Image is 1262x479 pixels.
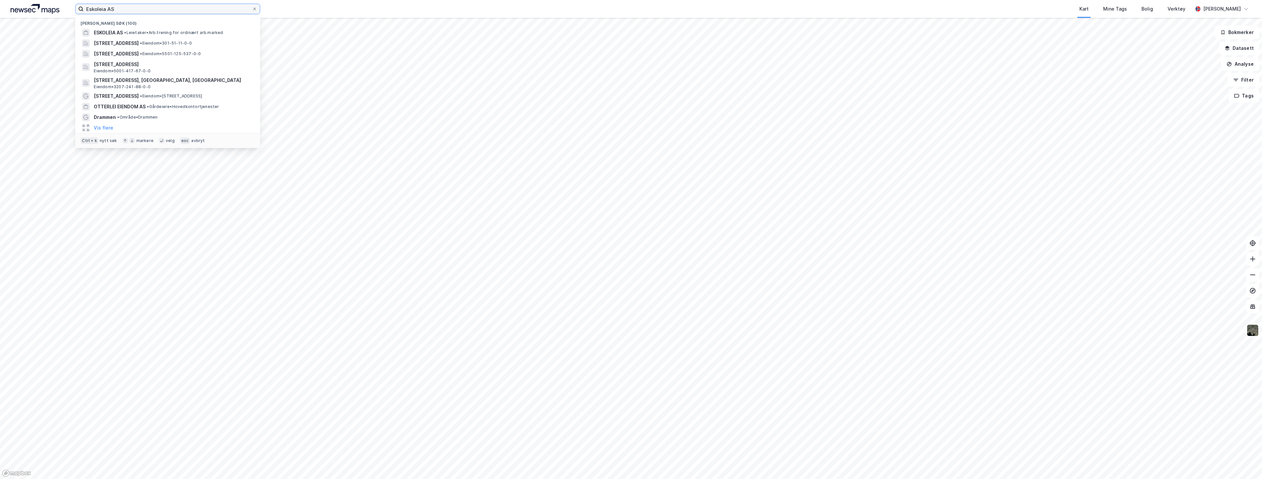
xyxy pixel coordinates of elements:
button: Bokmerker [1215,26,1259,39]
span: [STREET_ADDRESS], [GEOGRAPHIC_DATA], [GEOGRAPHIC_DATA] [94,76,252,84]
div: Mine Tags [1103,5,1127,13]
span: [STREET_ADDRESS] [94,50,139,58]
span: OTTERLEI EIENDOM AS [94,103,146,111]
div: [PERSON_NAME] [1203,5,1241,13]
span: [STREET_ADDRESS] [94,92,139,100]
button: Datasett [1219,42,1259,55]
span: • [117,115,119,120]
input: Søk på adresse, matrikkel, gårdeiere, leietakere eller personer [84,4,252,14]
span: Gårdeiere • Hovedkontortjenester [147,104,219,109]
button: Filter [1228,73,1259,87]
button: Vis flere [94,124,113,132]
span: Drammen [94,113,116,121]
button: Tags [1229,89,1259,102]
div: Ctrl + k [81,137,98,144]
span: • [124,30,126,35]
div: Verktøy [1168,5,1185,13]
div: markere [136,138,154,143]
span: Eiendom • [STREET_ADDRESS] [140,93,202,99]
div: Bolig [1141,5,1153,13]
span: ESKOLEIA AS [94,29,123,37]
div: Kontrollprogram for chat [1229,447,1262,479]
a: Mapbox homepage [2,469,31,477]
span: • [140,51,142,56]
div: nytt søk [100,138,117,143]
span: • [147,104,149,109]
div: esc [180,137,190,144]
span: • [140,41,142,46]
span: • [140,93,142,98]
div: velg [166,138,175,143]
button: Analyse [1221,57,1259,71]
img: logo.a4113a55bc3d86da70a041830d287a7e.svg [11,4,59,14]
div: Kart [1079,5,1089,13]
span: [STREET_ADDRESS] [94,60,252,68]
iframe: Chat Widget [1229,447,1262,479]
div: [PERSON_NAME] søk (100) [75,16,260,27]
div: avbryt [191,138,205,143]
span: Eiendom • 3207-241-88-0-0 [94,84,151,90]
span: Eiendom • 301-51-11-0-0 [140,41,192,46]
span: Eiendom • 5501-125-537-0-0 [140,51,201,56]
span: Område • Drammen [117,115,158,120]
span: Leietaker • Arb.trening for ordinært arb.marked [124,30,223,35]
span: Eiendom • 5001-417-67-0-0 [94,68,151,74]
span: [STREET_ADDRESS] [94,39,139,47]
img: 9k= [1246,324,1259,337]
